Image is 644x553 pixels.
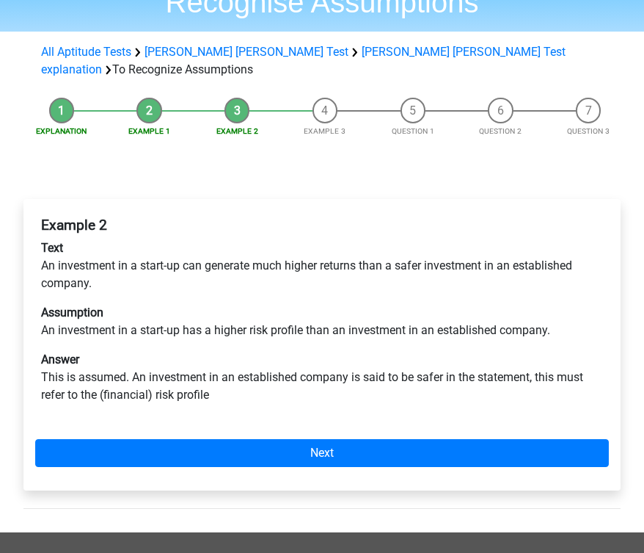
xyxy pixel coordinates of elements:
b: Text [41,241,63,255]
a: Example 2 [216,126,258,136]
a: Question 2 [479,126,522,136]
p: This is assumed. An investment in an established company is said to be safer in the statement, th... [41,351,603,404]
a: Question 1 [392,126,434,136]
a: Explanation [36,126,87,136]
b: Assumption [41,306,103,319]
a: Question 3 [567,126,610,136]
p: An investment in a start-up can generate much higher returns than a safer investment in an establ... [41,239,603,292]
a: Example 1 [128,126,170,136]
a: All Aptitude Tests [41,45,131,59]
a: Next [35,439,609,467]
p: An investment in a start-up has a higher risk profile than an investment in an established company. [41,304,603,339]
a: [PERSON_NAME] [PERSON_NAME] Test [144,45,348,59]
div: To Recognize Assumptions [35,43,609,79]
b: Answer [41,353,79,366]
a: Example 3 [304,126,345,136]
b: Example 2 [41,217,107,234]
